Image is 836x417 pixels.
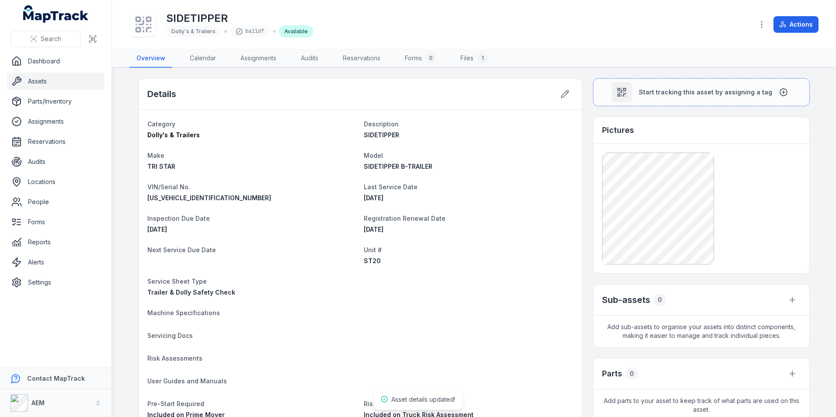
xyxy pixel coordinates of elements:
a: Audits [7,153,104,170]
a: Forms [7,213,104,231]
span: Machine Specifications [147,309,220,316]
div: 0 [425,53,436,63]
time: 19/08/2026, 12:00:00 am [147,226,167,233]
a: Dashboard [7,52,104,70]
a: Locations [7,173,104,191]
span: Service Sheet Type [147,278,207,285]
span: Start tracking this asset by assigning a tag [639,88,772,97]
button: Search [10,31,81,47]
a: Overview [129,49,172,68]
div: Available [279,25,313,38]
span: Servicing Docs [147,332,193,339]
a: Calendar [183,49,223,68]
span: [US_VEHICLE_IDENTIFICATION_NUMBER] [147,194,271,202]
a: Reports [7,233,104,251]
span: Category [147,120,175,128]
span: SIDETIPPER [364,131,399,139]
span: Last Service Date [364,183,418,191]
a: Parts/Inventory [7,93,104,110]
a: Forms0 [398,49,443,68]
strong: Contact MapTrack [27,375,85,382]
span: Inspection Due Date [147,215,210,222]
span: Trailer & Dolly Safety Check [147,288,235,296]
span: Risk Assessment needed? [364,400,444,407]
h1: SIDETIPPER [166,11,313,25]
button: Start tracking this asset by assigning a tag [593,78,810,106]
span: [DATE] [147,226,167,233]
span: Registration Renewal Date [364,215,446,222]
span: SIDETIPPER B-TRAILER [364,163,432,170]
span: [DATE] [364,226,383,233]
strong: AEM [31,399,45,407]
div: 0 [626,368,638,380]
h2: Details [147,88,176,100]
div: ba11df [230,25,269,38]
span: Unit # [364,246,382,254]
div: 1 [477,53,488,63]
span: Dolly's & Trailers [147,131,200,139]
a: People [7,193,104,211]
a: Reservations [7,133,104,150]
a: Audits [294,49,325,68]
span: TRI STAR [147,163,175,170]
a: Reservations [336,49,387,68]
div: 0 [654,294,666,306]
span: Description [364,120,399,128]
time: 01/09/2025, 12:00:00 am [364,194,383,202]
span: [DATE] [364,194,383,202]
span: ST20 [364,257,381,264]
span: Add sub-assets to organise your assets into distinct components, making it easier to manage and t... [593,316,809,347]
span: VIN/Serial No. [147,183,190,191]
span: Next Service Due Date [147,246,216,254]
a: Settings [7,274,104,291]
span: Search [41,35,61,43]
h3: Pictures [602,124,634,136]
a: Assets [7,73,104,90]
h2: Sub-assets [602,294,650,306]
a: Alerts [7,254,104,271]
span: Pre-Start Required [147,400,204,407]
a: Files1 [453,49,495,68]
time: 19/02/2026, 12:00:00 am [364,226,383,233]
a: MapTrack [23,5,89,23]
span: Make [147,152,164,159]
span: Model [364,152,383,159]
button: Actions [773,16,819,33]
h3: Parts [602,368,622,380]
a: Assignments [233,49,283,68]
a: Assignments [7,113,104,130]
span: User Guides and Manuals [147,377,227,385]
span: Asset details updated! [391,396,455,403]
span: Risk Assessments [147,354,202,362]
span: Dolly's & Trailers [171,28,216,35]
